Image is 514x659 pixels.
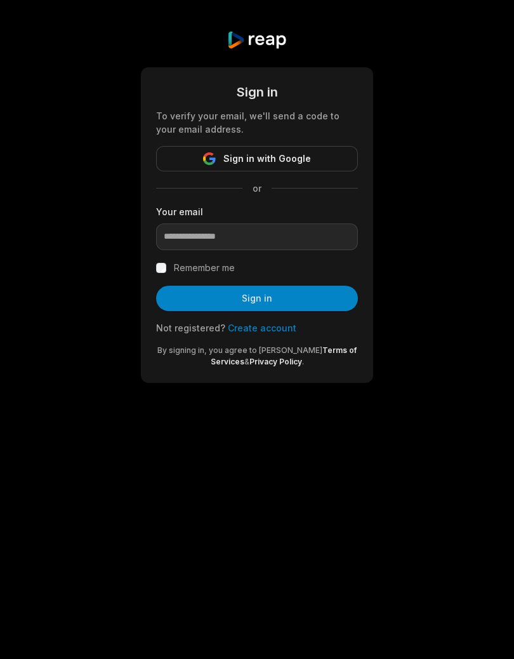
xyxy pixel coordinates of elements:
[302,357,304,366] span: .
[174,260,235,276] label: Remember me
[156,109,358,136] div: To verify your email, we'll send a code to your email address.
[242,182,272,195] span: or
[227,30,287,50] img: reap
[156,83,358,102] div: Sign in
[211,345,357,366] a: Terms of Services
[223,151,311,166] span: Sign in with Google
[228,323,296,333] a: Create account
[156,205,358,218] label: Your email
[249,357,302,366] a: Privacy Policy
[156,323,225,333] span: Not registered?
[244,357,249,366] span: &
[156,286,358,311] button: Sign in
[156,146,358,171] button: Sign in with Google
[157,345,322,355] span: By signing in, you agree to [PERSON_NAME]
